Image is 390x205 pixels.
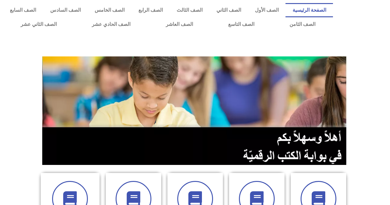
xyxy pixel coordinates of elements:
a: الصف السادس [43,3,88,17]
a: الصف الرابع [131,3,170,17]
a: الصف الثاني [209,3,248,17]
a: الصف الثاني عشر [3,17,74,31]
a: الصف الخامس [88,3,131,17]
a: الصفحة الرئيسية [285,3,333,17]
a: الصف العاشر [148,17,211,31]
a: الصف الأول [248,3,285,17]
a: الصف السابع [3,3,43,17]
a: الصف الثامن [272,17,333,31]
a: الصف الحادي عشر [74,17,148,31]
a: الصف الثالث [170,3,209,17]
a: الصف التاسع [211,17,272,31]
